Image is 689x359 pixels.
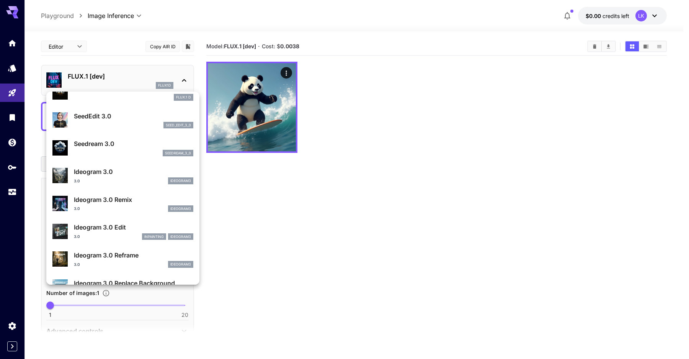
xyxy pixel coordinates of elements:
[165,151,191,156] p: seedream_3_0
[170,178,191,184] p: ideogram3
[74,178,80,184] p: 3.0
[176,95,191,100] p: FLUX.1 D
[74,167,193,176] p: Ideogram 3.0
[52,248,193,271] div: Ideogram 3.0 Reframe3.0ideogram3
[170,262,191,267] p: ideogram3
[74,111,193,121] p: SeedEdit 3.0
[74,279,193,288] p: Ideogram 3.0 Replace Background
[170,234,191,239] p: ideogram3
[74,251,193,260] p: Ideogram 3.0 Reframe
[52,192,193,215] div: Ideogram 3.0 Remix3.0ideogram3
[52,164,193,187] div: Ideogram 3.03.0ideogram3
[166,123,191,128] p: seed_edit_3_0
[144,234,164,239] p: inpainting
[170,206,191,211] p: ideogram3
[52,108,193,132] div: SeedEdit 3.0seed_edit_3_0
[74,223,193,232] p: Ideogram 3.0 Edit
[74,195,193,204] p: Ideogram 3.0 Remix
[74,234,80,239] p: 3.0
[52,220,193,243] div: Ideogram 3.0 Edit3.0inpaintingideogram3
[74,206,80,211] p: 3.0
[52,136,193,159] div: Seedream 3.0seedream_3_0
[52,275,193,299] div: Ideogram 3.0 Replace Background
[74,139,193,148] p: Seedream 3.0
[74,262,80,267] p: 3.0
[52,80,193,104] div: FLUX.1 Krea [dev]FLUX.1 D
